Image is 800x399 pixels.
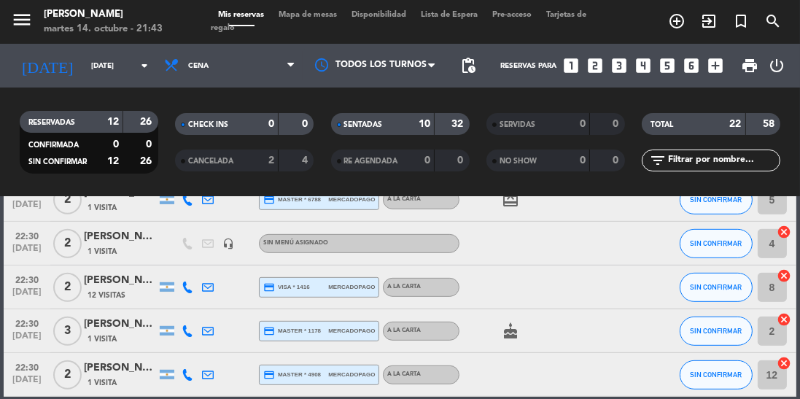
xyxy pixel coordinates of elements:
strong: 22 [730,119,742,129]
span: SIN CONFIRMAR [690,327,742,335]
i: looks_6 [682,56,701,75]
span: Sin menú asignado [263,240,328,246]
i: search [764,12,782,30]
span: Pre-acceso [485,11,539,19]
strong: 0 [146,139,155,150]
i: looks_5 [658,56,677,75]
strong: 0 [457,155,466,166]
i: arrow_drop_down [136,57,153,74]
i: looks_3 [610,56,629,75]
i: turned_in_not [732,12,750,30]
span: 2 [53,185,82,214]
i: looks_one [562,56,580,75]
span: RE AGENDADA [344,158,398,165]
strong: 58 [763,119,777,129]
i: power_settings_new [768,57,785,74]
i: looks_4 [634,56,653,75]
span: Cena [188,62,209,70]
span: [DATE] [9,375,45,392]
input: Filtrar por nombre... [667,152,780,168]
strong: 12 [107,156,119,166]
i: credit_card [263,194,275,206]
i: credit_card [263,369,275,381]
button: SIN CONFIRMAR [680,273,753,302]
span: Mis reservas [211,11,271,19]
button: SIN CONFIRMAR [680,360,753,390]
span: 1 Visita [88,202,117,214]
span: A LA CARTA [387,328,421,333]
button: SIN CONFIRMAR [680,185,753,214]
span: print [741,57,758,74]
span: 2 [53,360,82,390]
i: headset_mic [222,238,234,249]
strong: 4 [302,155,311,166]
i: cancel [777,356,792,371]
strong: 0 [268,119,274,129]
span: SERVIDAS [500,121,535,128]
strong: 32 [451,119,466,129]
strong: 0 [424,155,430,166]
span: [DATE] [9,287,45,304]
span: [DATE] [9,244,45,260]
div: [PERSON_NAME] [84,360,157,376]
span: visa * 1416 [263,282,309,293]
i: cake [502,322,519,340]
span: SIN CONFIRMAR [690,283,742,291]
span: Mapa de mesas [271,11,344,19]
strong: 0 [580,155,586,166]
span: RESERVADAS [28,119,75,126]
i: cancel [777,312,792,327]
span: SIN CONFIRMAR [28,158,87,166]
strong: 10 [419,119,430,129]
span: mercadopago [328,370,375,379]
i: add_circle_outline [668,12,686,30]
i: cancel [777,225,792,239]
div: martes 14. octubre - 21:43 [44,22,163,36]
span: SIN CONFIRMAR [690,371,742,379]
span: A LA CARTA [387,284,421,290]
i: credit_card [263,325,275,337]
span: Disponibilidad [344,11,413,19]
span: CANCELADA [188,158,233,165]
strong: 2 [268,155,274,166]
i: looks_two [586,56,605,75]
span: 22:30 [9,358,45,375]
span: 1 Visita [88,246,117,257]
span: Reservas para [500,62,556,70]
strong: 12 [107,117,119,127]
strong: 0 [113,139,119,150]
i: card_giftcard [502,191,519,209]
span: 3 [53,317,82,346]
span: CHECK INS [188,121,228,128]
span: A LA CARTA [387,196,421,202]
div: [PERSON_NAME] [84,228,157,245]
button: SIN CONFIRMAR [680,229,753,258]
i: [DATE] [11,50,84,81]
span: CONFIRMADA [28,142,79,149]
div: [PERSON_NAME] [44,7,163,22]
span: SIN CONFIRMAR [690,195,742,204]
strong: 0 [613,155,621,166]
strong: 0 [613,119,621,129]
span: 22:30 [9,271,45,287]
strong: 26 [140,156,155,166]
i: menu [11,9,33,31]
span: 22:30 [9,227,45,244]
span: 1 Visita [88,377,117,389]
i: add_box [706,56,725,75]
i: credit_card [263,282,275,293]
i: cancel [777,268,792,283]
span: Lista de Espera [413,11,485,19]
span: NO SHOW [500,158,537,165]
span: 2 [53,229,82,258]
span: mercadopago [328,195,375,204]
span: master * 1178 [263,325,321,337]
strong: 0 [302,119,311,129]
i: exit_to_app [700,12,718,30]
strong: 26 [140,117,155,127]
span: [DATE] [9,331,45,348]
span: 1 Visita [88,333,117,345]
div: [PERSON_NAME] [84,272,157,289]
span: master * 6788 [263,194,321,206]
strong: 0 [580,119,586,129]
